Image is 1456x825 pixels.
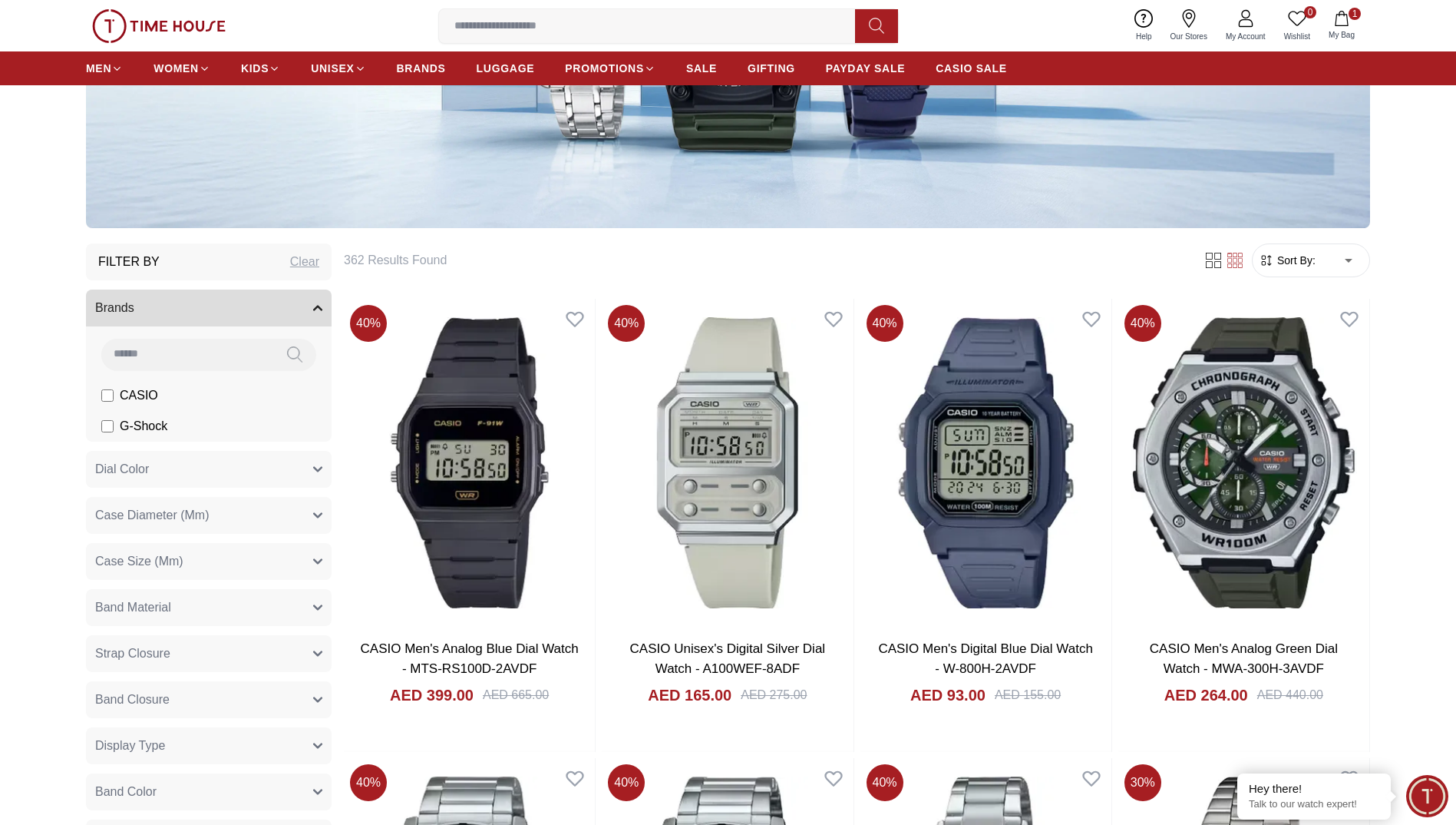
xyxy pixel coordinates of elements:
[350,305,387,342] span: 40 %
[241,55,280,82] a: KIDS
[120,386,158,405] span: CASIO
[1274,253,1316,268] span: Sort By:
[1278,31,1316,42] span: Wishlist
[86,451,332,488] button: Dial Color
[1118,299,1369,628] img: CASIO Men's Analog Green Dial Watch - MWA-300H-3AVDF
[95,598,171,617] span: Band Material
[1275,6,1319,45] a: 0Wishlist
[483,686,549,704] div: AED 665.00
[86,635,332,672] button: Strap Closure
[86,290,332,326] button: Brands
[910,684,986,706] h4: AED 93.00
[477,61,535,76] span: LUGGAGE
[608,305,645,342] span: 40 %
[95,783,157,801] span: Band Color
[95,552,183,571] span: Case Size (Mm)
[748,61,795,76] span: GIFTING
[1164,684,1248,706] h4: AED 264.00
[86,681,332,718] button: Band Closure
[1257,686,1323,704] div: AED 440.00
[92,9,226,43] img: ...
[1124,305,1161,342] span: 40 %
[86,55,123,82] a: MEN
[748,55,795,82] a: GIFTING
[1319,8,1364,44] button: 1My Bag
[390,684,474,706] h4: AED 399.00
[311,61,354,76] span: UNISEX
[241,61,269,76] span: KIDS
[344,299,595,628] img: CASIO Men's Analog Blue Dial Watch - MTS-RS100D-2AVDF
[154,61,199,76] span: WOMEN
[1259,253,1316,268] button: Sort By:
[867,764,903,801] span: 40 %
[361,641,579,676] a: CASIO Men's Analog Blue Dial Watch - MTS-RS100D-2AVDF
[95,691,170,709] span: Band Closure
[1349,8,1361,20] span: 1
[1161,6,1217,45] a: Our Stores
[565,55,655,82] a: PROMOTIONS
[1249,781,1379,797] div: Hey there!
[826,61,905,76] span: PAYDAY SALE
[101,420,114,432] input: G-Shock
[648,684,731,706] h4: AED 165.00
[98,253,160,271] h3: Filter By
[1150,641,1338,676] a: CASIO Men's Analog Green Dial Watch - MWA-300H-3AVDF
[86,61,111,76] span: MEN
[741,686,807,704] div: AED 275.00
[477,55,535,82] a: LUGGAGE
[1304,6,1316,18] span: 0
[1322,29,1361,41] span: My Bag
[1164,31,1213,42] span: Our Stores
[936,61,1007,76] span: CASIO SALE
[1220,31,1272,42] span: My Account
[397,61,446,76] span: BRANDS
[630,641,826,676] a: CASIO Unisex's Digital Silver Dial Watch - A100WEF-8ADF
[878,641,1092,676] a: CASIO Men's Digital Blue Dial Watch - W-800H-2AVDF
[686,61,717,76] span: SALE
[1130,31,1158,42] span: Help
[565,61,644,76] span: PROMOTIONS
[290,253,319,271] div: Clear
[860,299,1111,628] img: CASIO Men's Digital Blue Dial Watch - W-800H-2AVDF
[95,460,149,479] span: Dial Color
[95,506,209,525] span: Case Diameter (Mm)
[86,727,332,764] button: Display Type
[86,497,332,534] button: Case Diameter (Mm)
[311,55,365,82] a: UNISEX
[344,251,1184,270] h6: 362 Results Found
[95,644,170,663] span: Strap Closure
[686,55,717,82] a: SALE
[1249,798,1379,811] p: Talk to our watch expert!
[95,737,165,755] span: Display Type
[867,305,903,342] span: 40 %
[602,299,853,628] img: CASIO Unisex's Digital Silver Dial Watch - A100WEF-8ADF
[1406,775,1448,817] div: Chat Widget
[1124,764,1161,801] span: 30 %
[154,55,210,82] a: WOMEN
[86,543,332,580] button: Case Size (Mm)
[1127,6,1161,45] a: Help
[95,299,134,317] span: Brands
[826,55,905,82] a: PAYDAY SALE
[608,764,645,801] span: 40 %
[101,389,114,402] input: CASIO
[86,774,332,810] button: Band Color
[995,686,1061,704] div: AED 155.00
[936,55,1007,82] a: CASIO SALE
[86,589,332,626] button: Band Material
[397,55,446,82] a: BRANDS
[350,764,387,801] span: 40 %
[120,417,167,436] span: G-Shock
